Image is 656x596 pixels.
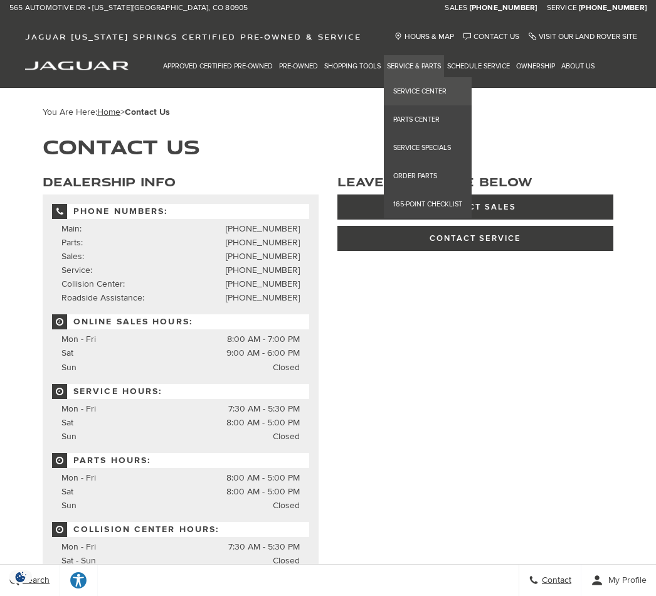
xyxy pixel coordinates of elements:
[61,223,82,234] span: Main:
[337,226,613,251] a: Contact Service
[97,107,120,117] a: Home
[226,485,300,499] span: 8:00 AM - 5:00 PM
[25,32,361,41] span: Jaguar [US_STATE] Springs Certified Pre-Owned & Service
[61,431,77,442] span: Sun
[444,55,513,77] a: Schedule Service
[25,61,129,70] img: Jaguar
[539,575,571,586] span: Contact
[273,430,300,444] span: Closed
[125,107,170,117] strong: Contact Us
[61,555,96,566] span: Sat - Sun
[321,55,384,77] a: Shopping Tools
[337,176,613,188] h3: Leave a Message Below
[61,251,84,262] span: Sales:
[61,334,96,344] span: Mon - Fri
[547,3,577,13] span: Service
[43,136,613,157] h1: Contact Us
[25,60,129,70] a: jaguar
[52,314,309,329] span: Online Sales Hours:
[463,32,519,41] a: Contact Us
[227,333,300,346] span: 8:00 AM - 7:00 PM
[384,55,444,77] a: Service & Parts
[228,402,300,416] span: 7:30 AM - 5:30 PM
[529,32,637,41] a: Visit Our Land Rover Site
[43,107,613,117] div: Breadcrumbs
[384,77,472,105] a: Service Center
[61,348,73,358] span: Sat
[558,55,598,77] a: About Us
[384,134,472,162] a: Service Specials
[97,107,170,117] span: >
[61,472,96,483] span: Mon - Fri
[61,292,144,303] span: Roadside Assistance:
[579,3,647,13] a: [PHONE_NUMBER]
[226,265,300,275] a: [PHONE_NUMBER]
[61,362,77,373] span: Sun
[581,565,656,596] button: Open user profile menu
[470,3,537,13] a: [PHONE_NUMBER]
[384,190,472,218] a: 165-Point Checklist
[61,417,73,428] span: Sat
[60,565,98,596] a: Explore your accessibility options
[9,3,248,13] a: 565 Automotive Dr • [US_STATE][GEOGRAPHIC_DATA], CO 80905
[226,237,300,248] a: [PHONE_NUMBER]
[61,265,92,275] span: Service:
[61,486,73,497] span: Sat
[226,223,300,234] a: [PHONE_NUMBER]
[43,107,170,117] span: You Are Here:
[273,499,300,513] span: Closed
[226,471,300,485] span: 8:00 AM - 5:00 PM
[384,105,472,134] a: Parts Center
[160,55,598,77] nav: Main Navigation
[43,176,319,188] h3: Dealership Info
[6,570,35,583] img: Opt-Out Icon
[384,162,472,190] a: Order Parts
[603,575,647,586] span: My Profile
[61,403,96,414] span: Mon - Fri
[273,361,300,375] span: Closed
[513,55,558,77] a: Ownership
[394,32,454,41] a: Hours & Map
[6,570,35,583] section: Click to Open Cookie Consent Modal
[226,292,300,303] a: [PHONE_NUMBER]
[52,384,309,399] span: Service Hours:
[226,416,300,430] span: 8:00 AM - 5:00 PM
[52,204,309,219] span: Phone Numbers:
[52,453,309,468] span: Parts Hours:
[60,571,97,590] div: Explore your accessibility options
[61,237,83,248] span: Parts:
[276,55,321,77] a: Pre-Owned
[226,279,300,289] a: [PHONE_NUMBER]
[61,500,77,511] span: Sun
[226,251,300,262] a: [PHONE_NUMBER]
[228,540,300,554] span: 7:30 AM - 5:30 PM
[61,279,125,289] span: Collision Center:
[61,541,96,552] span: Mon - Fri
[52,522,309,537] span: Collision Center Hours:
[445,3,467,13] span: Sales
[337,194,613,220] a: Contact Sales
[160,55,276,77] a: Approved Certified Pre-Owned
[226,346,300,360] span: 9:00 AM - 6:00 PM
[19,32,368,41] a: Jaguar [US_STATE] Springs Certified Pre-Owned & Service
[273,554,300,568] span: Closed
